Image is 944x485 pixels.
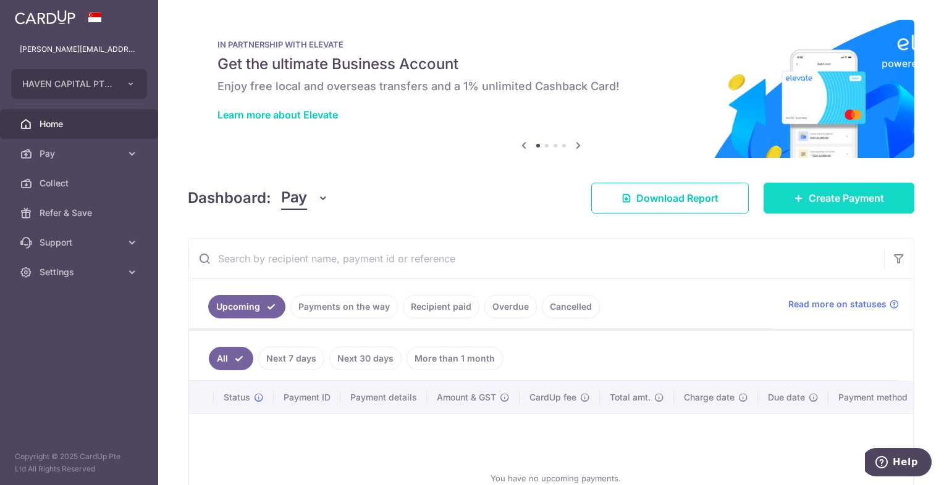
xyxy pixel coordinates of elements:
span: Pay [281,186,307,210]
span: Home [40,118,121,130]
a: More than 1 month [407,347,503,370]
span: Due date [768,391,805,404]
h4: Dashboard: [188,187,271,209]
span: Create Payment [809,191,884,205]
span: Refer & Save [40,207,121,219]
a: Payments on the way [290,295,398,318]
span: Total amt. [610,391,651,404]
span: Amount & GST [437,391,496,404]
span: Settings [40,266,121,278]
h5: Get the ultimate Business Account [217,54,885,74]
span: Charge date [684,391,735,404]
th: Payment method [828,381,922,413]
h6: Enjoy free local and overseas transfers and a 1% unlimited Cashback Card! [217,79,885,94]
span: Collect [40,177,121,189]
input: Search by recipient name, payment id or reference [188,239,884,278]
p: [PERSON_NAME][EMAIL_ADDRESS][DOMAIN_NAME] [20,43,138,56]
span: Download Report [636,191,719,205]
span: Read more on statuses [788,298,887,310]
a: Upcoming [208,295,285,318]
span: Support [40,236,121,249]
iframe: Opens a widget where you can find more information [865,448,932,479]
th: Payment ID [274,381,340,413]
a: Recipient paid [403,295,479,318]
a: Next 30 days [329,347,402,370]
a: Create Payment [764,183,914,213]
span: Pay [40,147,121,160]
p: IN PARTNERSHIP WITH ELEVATE [217,39,885,49]
a: Read more on statuses [788,298,899,310]
a: All [209,347,253,370]
img: CardUp [15,10,75,25]
span: CardUp fee [529,391,576,404]
a: Learn more about Elevate [217,109,338,121]
a: Cancelled [542,295,600,318]
span: HAVEN CAPITAL PTE. LTD. [22,78,114,90]
a: Download Report [591,183,749,213]
a: Next 7 days [258,347,324,370]
img: Renovation banner [188,20,914,158]
th: Payment details [340,381,427,413]
a: Overdue [484,295,537,318]
button: Pay [281,186,329,210]
span: Status [224,391,250,404]
button: HAVEN CAPITAL PTE. LTD. [11,69,147,99]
